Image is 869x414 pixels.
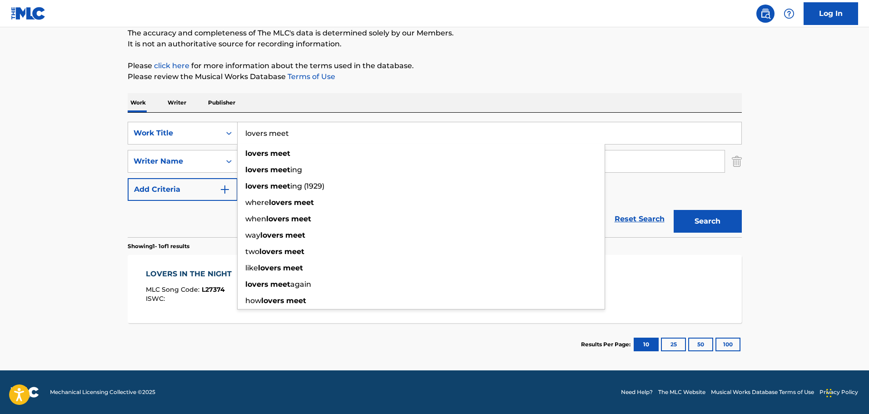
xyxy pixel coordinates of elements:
img: search [760,8,771,19]
div: Writer Name [134,156,215,167]
span: ISWC : [146,294,167,303]
span: how [245,296,261,305]
img: help [784,8,795,19]
p: It is not an authoritative source for recording information. [128,39,742,50]
span: way [245,231,260,239]
strong: lovers [258,264,281,272]
p: The accuracy and completeness of The MLC's data is determined solely by our Members. [128,28,742,39]
button: Add Criteria [128,178,238,201]
strong: meet [285,231,305,239]
span: when [245,214,266,223]
strong: meet [283,264,303,272]
span: ing [290,165,302,174]
button: 25 [661,338,686,351]
span: ing (1929) [290,182,324,190]
strong: meet [286,296,306,305]
img: 9d2ae6d4665cec9f34b9.svg [219,184,230,195]
button: 100 [715,338,740,351]
span: like [245,264,258,272]
strong: lovers [261,296,284,305]
span: L27374 [202,285,225,294]
span: again [290,280,311,289]
button: Search [674,210,742,233]
strong: meet [284,247,304,256]
button: 50 [688,338,713,351]
a: Musical Works Database Terms of Use [711,388,814,396]
strong: lovers [269,198,292,207]
p: Please review the Musical Works Database [128,71,742,82]
p: Please for more information about the terms used in the database. [128,60,742,71]
p: Writer [165,93,189,112]
img: logo [11,387,39,398]
a: LOVERS IN THE NIGHTMLC Song Code:L27374ISWC:Writers (1)[PERSON_NAME]Recording Artists (2)[PERSON_... [128,255,742,323]
span: MLC Song Code : [146,285,202,294]
strong: meet [270,165,290,174]
span: where [245,198,269,207]
iframe: Chat Widget [824,370,869,414]
form: Search Form [128,122,742,237]
strong: meet [270,149,290,158]
div: Help [780,5,798,23]
span: Mechanical Licensing Collective © 2025 [50,388,155,396]
strong: meet [291,214,311,223]
strong: lovers [245,182,268,190]
strong: lovers [245,149,268,158]
strong: meet [270,280,290,289]
strong: lovers [245,280,268,289]
div: Drag [826,379,832,407]
div: LOVERS IN THE NIGHT [146,269,236,279]
div: Work Title [134,128,215,139]
strong: lovers [259,247,283,256]
a: Public Search [756,5,775,23]
p: Results Per Page: [581,340,633,349]
strong: meet [294,198,314,207]
a: Privacy Policy [819,388,858,396]
a: Terms of Use [286,72,335,81]
p: Publisher [205,93,238,112]
a: The MLC Website [658,388,705,396]
a: click here [154,61,189,70]
strong: lovers [266,214,289,223]
img: Delete Criterion [732,150,742,173]
strong: meet [270,182,290,190]
span: two [245,247,259,256]
strong: lovers [245,165,268,174]
a: Log In [804,2,858,25]
button: 10 [634,338,659,351]
img: MLC Logo [11,7,46,20]
p: Showing 1 - 1 of 1 results [128,242,189,250]
strong: lovers [260,231,283,239]
p: Work [128,93,149,112]
a: Need Help? [621,388,653,396]
a: Reset Search [610,209,669,229]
